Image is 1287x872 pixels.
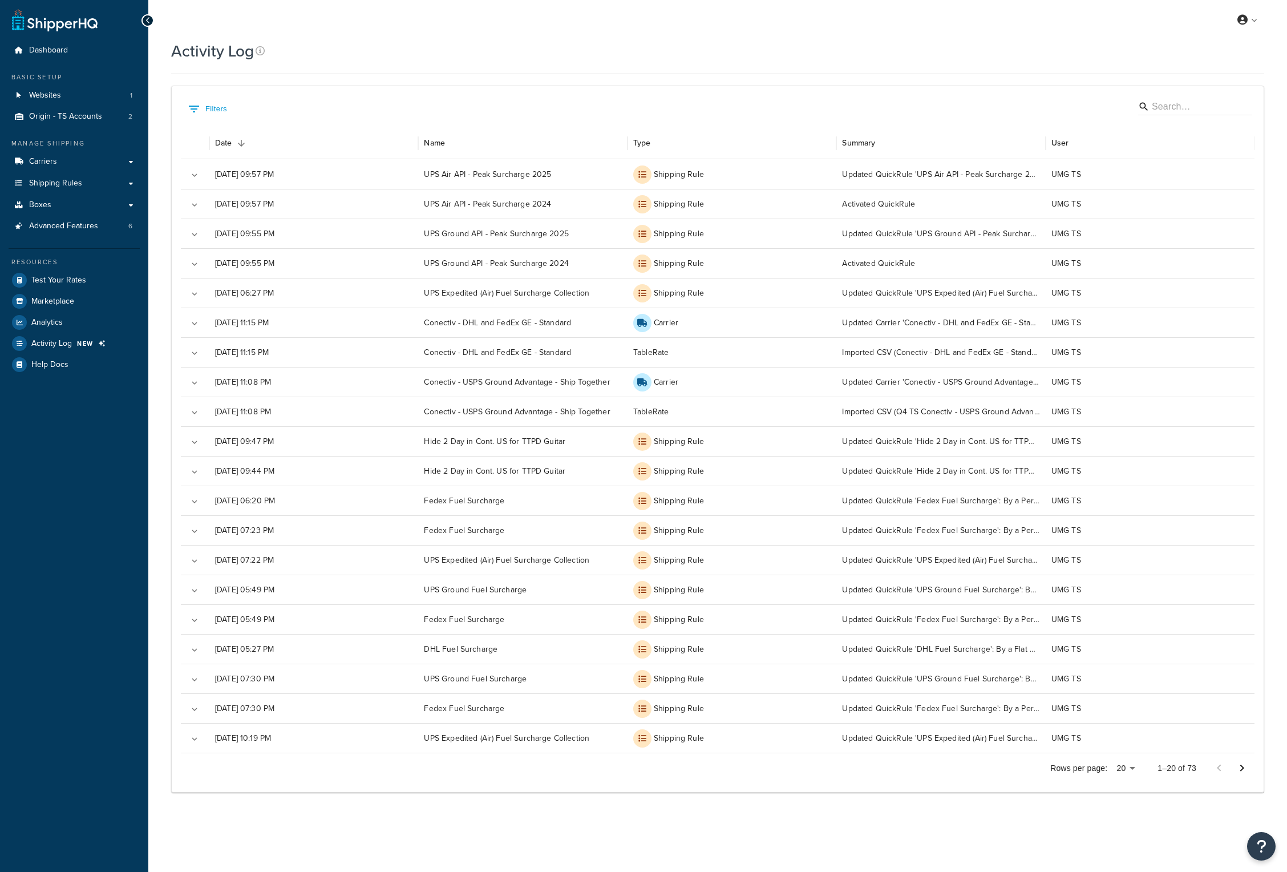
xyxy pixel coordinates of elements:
[187,731,203,747] button: Expand
[9,151,140,172] li: Carriers
[209,664,418,693] div: [DATE] 07:30 PM
[418,515,627,545] div: Fedex Fuel Surcharge
[1046,486,1254,515] div: UMG TS
[654,199,704,210] p: Shipping Rule
[187,197,203,213] button: Expand
[418,575,627,604] div: UPS Ground Fuel Surcharge
[836,545,1045,575] div: Updated QuickRule 'UPS Expedited (Air) Fuel Surcharge Collection': By a Percentage
[9,173,140,194] a: Shipping Rules
[418,634,627,664] div: DHL Fuel Surcharge
[628,397,836,426] div: TableRate
[654,377,678,388] p: Carrier
[187,256,203,272] button: Expand
[187,642,203,658] button: Expand
[9,333,140,354] a: Activity Log NEW
[836,278,1045,308] div: Updated QuickRule 'UPS Expedited (Air) Fuel Surcharge Collection': By a Percentage
[418,159,627,189] div: UPS Air API - Peak Surcharge 2025
[424,137,445,149] div: Name
[209,278,418,308] div: [DATE] 06:27 PM
[1051,137,1069,149] div: User
[209,545,418,575] div: [DATE] 07:22 PM
[1046,604,1254,634] div: UMG TS
[1046,634,1254,664] div: UMG TS
[29,200,51,210] span: Boxes
[128,112,132,122] span: 2
[185,100,230,118] button: Show filters
[209,515,418,545] div: [DATE] 07:23 PM
[9,291,140,312] a: Marketplace
[233,135,249,151] button: Sort
[187,316,203,332] button: Expand
[654,614,704,625] p: Shipping Rule
[187,375,203,391] button: Expand
[29,91,61,100] span: Websites
[836,515,1045,545] div: Updated QuickRule 'Fedex Fuel Surcharge': By a Percentage
[654,466,704,477] p: Shipping Rule
[418,604,627,634] div: Fedex Fuel Surcharge
[9,216,140,237] li: Advanced Features
[187,553,203,569] button: Expand
[1046,367,1254,397] div: UMG TS
[418,308,627,337] div: Conectiv - DHL and FedEx GE - Standard
[1046,308,1254,337] div: UMG TS
[654,288,704,299] p: Shipping Rule
[128,221,132,231] span: 6
[29,179,82,188] span: Shipping Rules
[9,106,140,127] a: Origin - TS Accounts 2
[209,604,418,634] div: [DATE] 05:49 PM
[29,112,102,122] span: Origin - TS Accounts
[418,248,627,278] div: UPS Ground API - Peak Surcharge 2024
[654,644,704,655] p: Shipping Rule
[1046,337,1254,367] div: UMG TS
[1247,832,1276,861] button: Open Resource Center
[9,312,140,333] a: Analytics
[187,405,203,421] button: Expand
[836,367,1045,397] div: Updated Carrier 'Conectiv - USPS Ground Advantage - Ship Together': Internal Description (optiona...
[209,219,418,248] div: [DATE] 09:55 PM
[654,258,704,269] p: Shipping Rule
[418,456,627,486] div: Hide 2 Day in Cont. US for TTPD Guitar
[9,354,140,375] li: Help Docs
[1138,98,1252,118] div: Search
[187,434,203,450] button: Expand
[187,227,203,243] button: Expand
[9,106,140,127] li: Origins
[77,339,94,348] span: NEW
[9,72,140,82] div: Basic Setup
[836,397,1045,426] div: Imported CSV (Q4 TS Conectiv - USPS Ground Advantage - Ship Together.csv): 592 created in Conecti...
[418,367,627,397] div: Conectiv - USPS Ground Advantage - Ship Together
[187,494,203,510] button: Expand
[654,228,704,240] p: Shipping Rule
[836,159,1045,189] div: Updated QuickRule 'UPS Air API - Peak Surcharge 2025': Shipping Rule Name, Internal Description (...
[836,337,1045,367] div: Imported CSV (Conectiv - DHL and FedEx GE - Standard.csv): 618 created in Conectiv - DHL and FedE...
[209,159,418,189] div: [DATE] 09:57 PM
[1046,159,1254,189] div: UMG TS
[654,555,704,566] p: Shipping Rule
[836,219,1045,248] div: Updated QuickRule 'UPS Ground API - Peak Surcharge 2025': Shipping Rule Name, Internal Descriptio...
[187,612,203,628] button: Expand
[9,40,140,61] li: Dashboard
[654,495,704,507] p: Shipping Rule
[836,308,1045,337] div: Updated Carrier 'Conectiv - DHL and FedEx GE - Standard': Internal Description (optional), Carrie...
[836,723,1045,753] div: Updated QuickRule 'UPS Expedited (Air) Fuel Surcharge Collection': By a Percentage
[1046,723,1254,753] div: UMG TS
[29,157,57,167] span: Carriers
[31,360,68,370] span: Help Docs
[418,545,627,575] div: UPS Expedited (Air) Fuel Surcharge Collection
[9,270,140,290] a: Test Your Rates
[209,575,418,604] div: [DATE] 05:49 PM
[418,219,627,248] div: UPS Ground API - Peak Surcharge 2025
[836,486,1045,515] div: Updated QuickRule 'Fedex Fuel Surcharge': By a Percentage
[209,456,418,486] div: [DATE] 09:44 PM
[209,426,418,456] div: [DATE] 09:47 PM
[418,189,627,219] div: UPS Air API - Peak Surcharge 2024
[209,337,418,367] div: [DATE] 11:15 PM
[1046,545,1254,575] div: UMG TS
[209,634,418,664] div: [DATE] 05:27 PM
[633,137,651,149] div: Type
[209,308,418,337] div: [DATE] 11:15 PM
[209,693,418,723] div: [DATE] 07:30 PM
